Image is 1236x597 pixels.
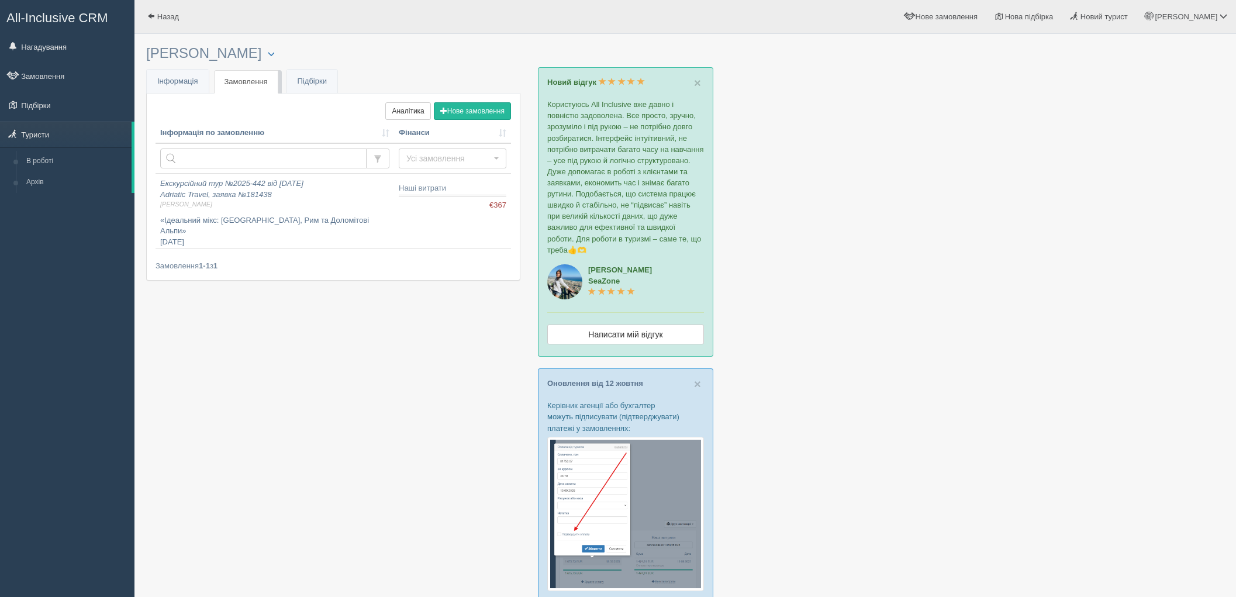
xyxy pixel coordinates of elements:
p: Користуюсь All Inclusive вже давно і повністю задоволена. Все просто, зручно, зрозуміло і під рук... [547,99,704,256]
b: 1-1 [199,261,210,270]
button: Нове замовлення [434,102,511,120]
a: В роботі [21,151,132,172]
a: Замовлення [214,70,278,94]
a: Інформація [147,70,209,94]
a: Оновлення від 12 жовтня [547,379,643,388]
input: Пошук за номером замовлення, ПІБ або паспортом туриста [160,149,367,168]
span: Назад [157,12,179,21]
a: Написати мій відгук [547,325,704,344]
span: Нова підбірка [1005,12,1054,21]
span: Новий турист [1080,12,1128,21]
div: Наші витрати [399,183,506,194]
a: Екскурсійний тур №2025-442 від [DATE]Adriatic Travel, заявка №181438[PERSON_NAME] «Ідеальний мікс... [156,174,394,248]
a: Підбірки [287,70,337,94]
a: Аналітика [385,102,430,120]
span: All-Inclusive CRM [6,11,108,25]
span: Інформація [157,77,198,85]
span: €367 [489,200,506,211]
span: [PERSON_NAME] [1155,12,1217,21]
a: [PERSON_NAME]SeaZone [588,265,652,296]
p: «Ідеальний мікс: [GEOGRAPHIC_DATA], Рим та Доломітові Альпи» [DATE] [160,215,389,248]
span: Усі замовлення [406,153,491,164]
h3: [PERSON_NAME] [146,46,520,61]
i: Екскурсійний тур №2025-442 від [DATE] Adriatic Travel, заявка №181438 [160,179,389,209]
p: Керівник агенції або бухгалтер можуть підписувати (підтверджувати) платежі у замовленнях: [547,400,704,433]
span: Нове замовлення [916,12,978,21]
div: Замовлення з [156,260,511,271]
span: × [694,76,701,89]
button: Close [694,77,701,89]
span: [PERSON_NAME] [160,200,389,209]
a: Новий відгук [547,78,645,87]
button: Усі замовлення [399,149,506,168]
img: %D0%BF%D1%96%D0%B4%D1%82%D0%B2%D0%B5%D1%80%D0%B4%D0%B6%D0%B5%D0%BD%D0%BD%D1%8F-%D0%BE%D0%BF%D0%BB... [547,437,704,591]
a: Фінанси [399,127,506,139]
a: Архів [21,172,132,193]
b: 1 [213,261,217,270]
span: × [694,377,701,391]
button: Close [694,378,701,390]
a: Інформація по замовленню [160,127,389,139]
img: aicrm_6724.jpg [547,264,582,299]
a: All-Inclusive CRM [1,1,134,33]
